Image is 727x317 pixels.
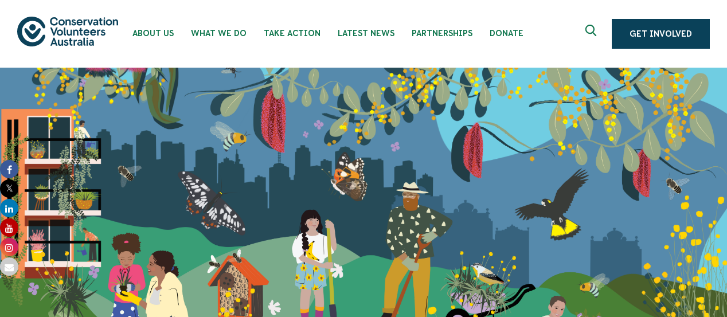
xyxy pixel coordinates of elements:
[490,29,523,38] span: Donate
[264,29,320,38] span: Take Action
[132,29,174,38] span: About Us
[191,29,247,38] span: What We Do
[585,25,600,43] span: Expand search box
[579,20,606,48] button: Expand search box Close search box
[338,29,394,38] span: Latest News
[612,19,710,49] a: Get Involved
[412,29,472,38] span: Partnerships
[17,17,118,46] img: logo.svg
